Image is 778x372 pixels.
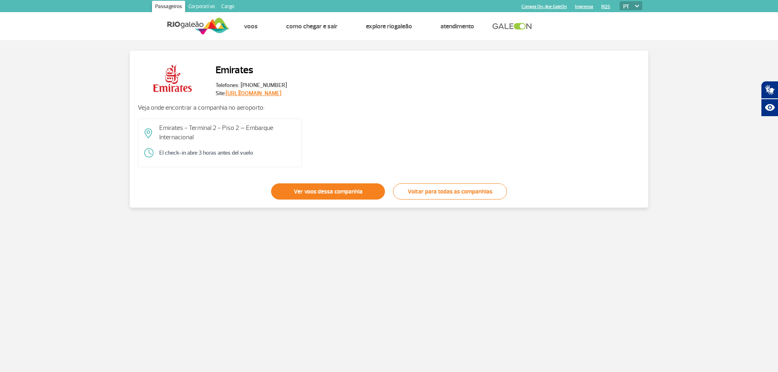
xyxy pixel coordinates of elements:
[286,22,338,30] a: Como chegar e sair
[226,90,281,97] a: [URL][DOMAIN_NAME]
[244,22,258,30] a: Voos
[575,4,593,9] a: Imprensa
[393,183,507,200] a: Voltar para todas as companhias
[761,81,778,117] div: Plugin de acessibilidade da Hand Talk.
[159,123,295,142] p: Emirates - Terminal 2 - Piso 2 – Embarque Internacional
[159,149,253,157] span: El check-in abre 3 horas antes del vuelo
[152,1,185,14] a: Passageiros
[522,4,567,9] a: Compra On-line GaleOn
[761,81,778,99] button: Abrir tradutor de língua de sinais.
[216,81,287,89] span: Telefones: [PHONE_NUMBER]
[366,22,412,30] a: Explore RIOgaleão
[216,59,287,81] h2: Emirates
[271,183,385,200] a: Ver voos dessa companhia
[216,89,287,98] span: Site:
[601,4,610,9] a: RQS
[440,22,474,30] a: Atendimento
[218,1,237,14] a: Cargo
[761,99,778,117] button: Abrir recursos assistivos.
[138,103,640,112] p: Veja onde encontrar a companhia no aeroporto:
[185,1,218,14] a: Corporativo
[138,59,207,98] img: Emirates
